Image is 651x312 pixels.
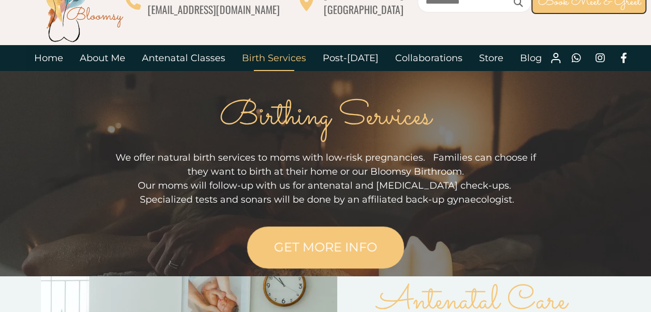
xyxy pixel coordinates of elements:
[274,239,377,254] span: GET MORE INFO
[71,45,134,71] a: About Me
[387,45,470,71] a: Collaborations
[247,226,404,268] a: GET MORE INFO
[134,45,234,71] a: Antenatal Classes
[511,45,549,71] a: Blog
[470,45,511,71] a: Store
[26,45,71,71] a: Home
[148,2,280,17] span: [EMAIL_ADDRESS][DOMAIN_NAME]
[220,92,431,142] span: Birthing Services
[314,45,387,71] a: Post-[DATE]
[324,2,403,17] span: [GEOGRAPHIC_DATA]
[137,180,514,205] span: Our moms will follow-up with us for antenatal and [MEDICAL_DATA] check-ups. Specialized tests and...
[234,45,314,71] a: Birth Services
[115,152,536,177] span: We offer natural birth services to moms with low-risk pregnancies. Families can choose if they wa...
